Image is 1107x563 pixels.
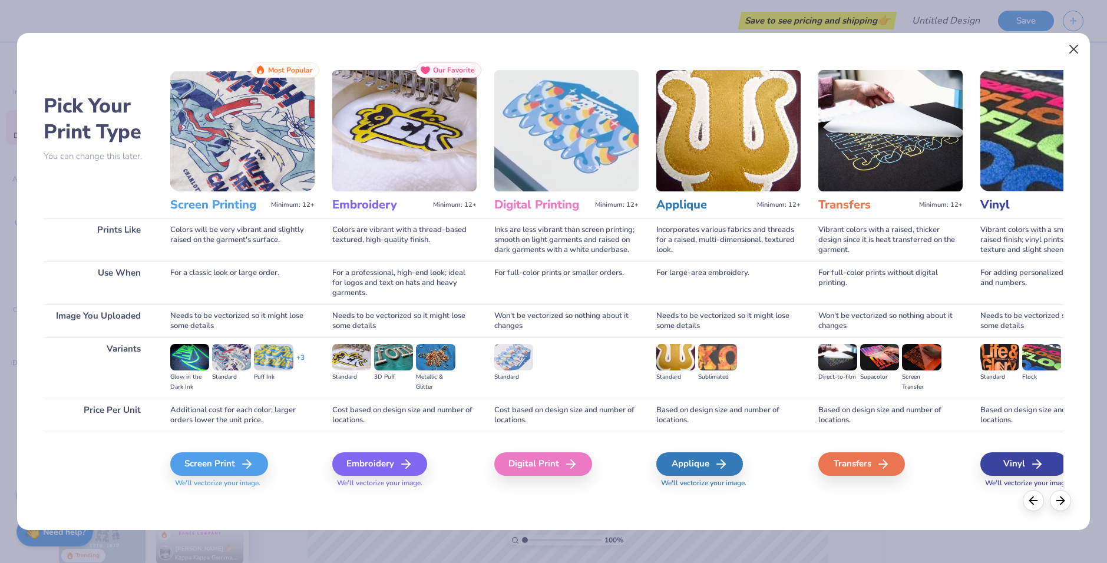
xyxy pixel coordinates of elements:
[1022,372,1061,382] div: Flock
[818,399,963,432] div: Based on design size and number of locations.
[44,304,153,337] div: Image You Uploaded
[332,452,427,476] div: Embroidery
[170,218,315,261] div: Colors will be very vibrant and slightly raised on the garment's surface.
[656,70,801,191] img: Applique
[374,372,413,382] div: 3D Puff
[656,197,752,213] h3: Applique
[44,399,153,432] div: Price Per Unit
[494,70,639,191] img: Digital Printing
[494,372,533,382] div: Standard
[656,399,801,432] div: Based on design size and number of locations.
[374,344,413,370] img: 3D Puff
[254,372,293,382] div: Puff Ink
[170,399,315,432] div: Additional cost for each color; larger orders lower the unit price.
[818,218,963,261] div: Vibrant colors with a raised, thicker design since it is heat transferred on the garment.
[170,304,315,337] div: Needs to be vectorized so it might lose some details
[698,372,737,382] div: Sublimated
[332,399,477,432] div: Cost based on design size and number of locations.
[170,344,209,370] img: Glow in the Dark Ink
[332,478,477,488] span: We'll vectorize your image.
[980,344,1019,370] img: Standard
[433,66,475,74] span: Our Favorite
[818,197,914,213] h3: Transfers
[818,70,963,191] img: Transfers
[494,399,639,432] div: Cost based on design size and number of locations.
[860,372,899,382] div: Supacolor
[595,201,639,209] span: Minimum: 12+
[170,261,315,304] div: For a classic look or large order.
[494,304,639,337] div: Won't be vectorized so nothing about it changes
[818,372,857,382] div: Direct-to-film
[44,93,153,145] h2: Pick Your Print Type
[656,344,695,370] img: Standard
[1022,344,1061,370] img: Flock
[332,218,477,261] div: Colors are vibrant with a thread-based textured, high-quality finish.
[170,70,315,191] img: Screen Printing
[494,261,639,304] div: For full-color prints or smaller orders.
[212,344,251,370] img: Standard
[860,344,899,370] img: Supacolor
[1063,38,1085,61] button: Close
[44,261,153,304] div: Use When
[332,372,371,382] div: Standard
[757,201,801,209] span: Minimum: 12+
[656,452,743,476] div: Applique
[44,218,153,261] div: Prints Like
[433,201,477,209] span: Minimum: 12+
[980,452,1067,476] div: Vinyl
[296,353,305,383] div: + 3
[818,452,905,476] div: Transfers
[332,304,477,337] div: Needs to be vectorized so it might lose some details
[416,344,455,370] img: Metallic & Glitter
[494,452,592,476] div: Digital Print
[980,372,1019,382] div: Standard
[656,218,801,261] div: Incorporates various fabrics and threads for a raised, multi-dimensional, textured look.
[902,372,941,392] div: Screen Transfer
[44,151,153,161] p: You can change this later.
[902,344,941,370] img: Screen Transfer
[254,344,293,370] img: Puff Ink
[494,344,533,370] img: Standard
[698,344,737,370] img: Sublimated
[818,304,963,337] div: Won't be vectorized so nothing about it changes
[656,304,801,337] div: Needs to be vectorized so it might lose some details
[170,478,315,488] span: We'll vectorize your image.
[416,372,455,392] div: Metallic & Glitter
[919,201,963,209] span: Minimum: 12+
[494,218,639,261] div: Inks are less vibrant than screen printing; smooth on light garments and raised on dark garments ...
[332,70,477,191] img: Embroidery
[656,372,695,382] div: Standard
[271,201,315,209] span: Minimum: 12+
[170,452,268,476] div: Screen Print
[494,197,590,213] h3: Digital Printing
[980,197,1076,213] h3: Vinyl
[332,197,428,213] h3: Embroidery
[656,261,801,304] div: For large-area embroidery.
[170,197,266,213] h3: Screen Printing
[656,478,801,488] span: We'll vectorize your image.
[212,372,251,382] div: Standard
[44,337,153,398] div: Variants
[332,261,477,304] div: For a professional, high-end look; ideal for logos and text on hats and heavy garments.
[818,344,857,370] img: Direct-to-film
[332,344,371,370] img: Standard
[818,261,963,304] div: For full-color prints without digital printing.
[268,66,313,74] span: Most Popular
[170,372,209,392] div: Glow in the Dark Ink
